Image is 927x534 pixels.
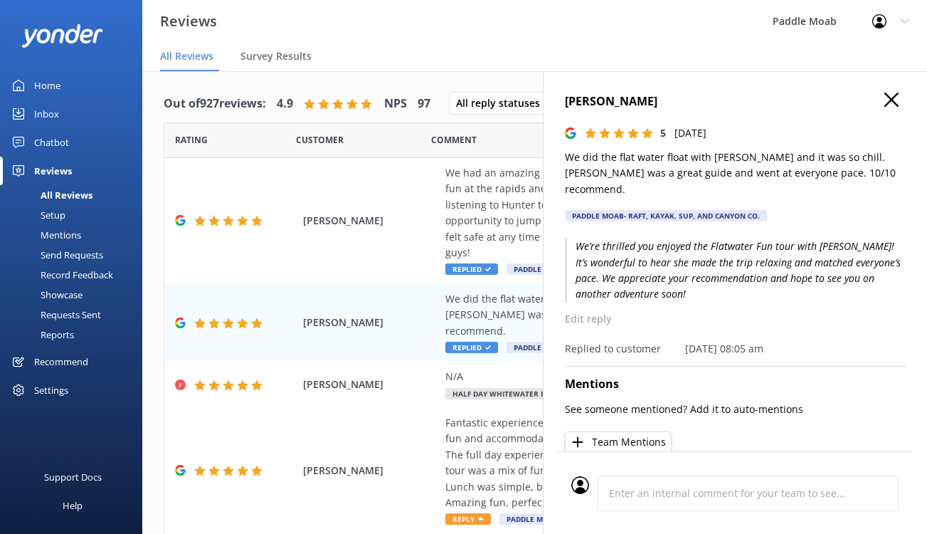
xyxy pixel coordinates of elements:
[418,95,430,113] h4: 97
[303,463,438,478] span: [PERSON_NAME]
[565,239,906,303] p: We’re thrilled you enjoyed the Flatwater Fun tour with [PERSON_NAME]! It’s wonderful to hear she ...
[674,125,706,141] p: [DATE]
[9,225,142,245] a: Mentions
[21,24,103,48] img: yonder-white-logo.png
[685,341,763,357] p: [DATE] 08:05 am
[9,265,142,285] a: Record Feedback
[507,342,709,353] span: Paddle Moab- Raft, Kayak, SUP, and Canyon Co.
[303,213,438,229] span: [PERSON_NAME]
[9,325,74,345] div: Reports
[303,377,438,392] span: [PERSON_NAME]
[884,93,899,108] button: Close
[507,263,709,275] span: Paddle Moab- Raft, Kayak, SUP, and Canyon Co.
[565,210,767,221] div: Paddle Moab- Raft, Kayak, SUP, and Canyon Co.
[9,245,103,265] div: Send Requests
[565,375,906,394] h4: Mentions
[160,10,217,33] h3: Reviews
[445,369,809,384] div: N/A
[63,491,83,520] div: Help
[445,342,498,353] span: Replied
[9,285,142,305] a: Showcase
[34,71,60,100] div: Home
[9,185,142,205] a: All Reviews
[445,263,498,275] span: Replied
[9,325,142,345] a: Reports
[571,476,589,494] img: user_profile.svg
[9,305,101,325] div: Requests Sent
[565,93,906,111] h4: [PERSON_NAME]
[277,95,293,113] h4: 4.9
[456,95,549,111] span: All reply statuses
[445,513,491,525] span: Reply
[240,49,312,63] span: Survey Results
[9,285,83,305] div: Showcase
[160,49,213,63] span: All Reviews
[9,225,81,245] div: Mentions
[9,205,65,225] div: Setup
[565,150,906,197] p: We did the flat water float with [PERSON_NAME] and it was so chill. [PERSON_NAME] was a great gui...
[499,513,701,525] span: Paddle Moab- Raft, Kayak, SUP, and Canyon Co.
[565,431,672,453] button: Team Mentions
[445,388,596,399] span: Half Day Whitewater Rafting Trip
[445,415,809,511] div: Fantastic experience great value. Our river guide Santo was knowledgeable, fun and accommodating....
[384,95,407,113] h4: NPS
[34,347,88,376] div: Recommend
[565,341,661,357] p: Replied to customer
[565,402,906,417] p: See someone mentioned? Add it to auto-mentions
[296,133,344,147] span: Date
[44,463,102,491] div: Support Docs
[164,95,266,113] h4: Out of 927 reviews:
[445,165,809,261] div: We had an amazing rafting tour with [PERSON_NAME]! A ride with so much fun at the rapids and real...
[9,205,142,225] a: Setup
[9,185,92,205] div: All Reviews
[445,291,809,339] div: We did the flat water float with [PERSON_NAME] and it was so chill. [PERSON_NAME] was a great gui...
[565,311,906,327] p: Edit reply
[34,128,69,157] div: Chatbot
[660,126,666,140] span: 5
[34,376,68,404] div: Settings
[175,133,208,147] span: Date
[9,245,142,265] a: Send Requests
[9,265,113,285] div: Record Feedback
[9,305,142,325] a: Requests Sent
[431,133,477,147] span: Question
[34,100,59,128] div: Inbox
[303,315,438,330] span: [PERSON_NAME]
[34,157,72,185] div: Reviews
